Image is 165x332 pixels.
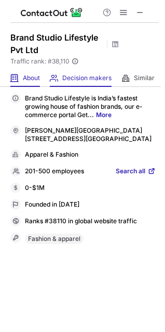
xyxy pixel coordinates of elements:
span: Traffic rank: # 38,110 [10,58,70,65]
span: About [23,74,40,82]
a: More [96,111,112,119]
p: Brand Studio Lifestyle is India’s fastest growing house of fashion brands, our e-commerce portal ... [25,94,156,119]
div: 0-$1M [25,184,156,193]
div: Apparel & Fashion [25,150,156,160]
p: 201-500 employees [25,167,84,176]
div: Ranks #38110 in global website traffic [25,217,156,226]
div: Fashion & apparel [25,234,84,244]
span: Similar [134,74,155,82]
h1: Brand Studio Lifestyle Pvt Ltd [10,31,104,56]
span: Search all [116,167,145,176]
div: Founded in [DATE] [25,200,156,210]
span: Decision makers [62,74,112,82]
div: [PERSON_NAME][GEOGRAPHIC_DATA][STREET_ADDRESS][GEOGRAPHIC_DATA] [25,126,156,143]
img: ContactOut v5.3.10 [21,6,83,19]
a: Search all [116,167,156,176]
